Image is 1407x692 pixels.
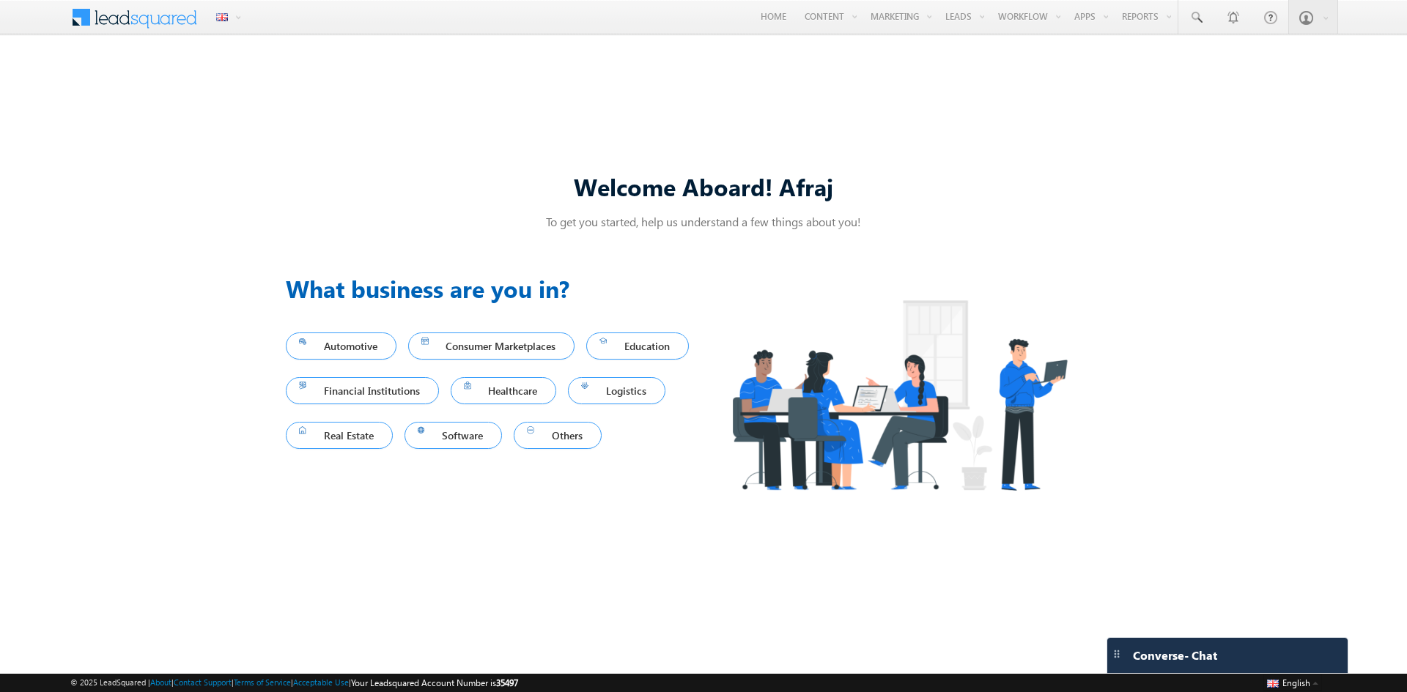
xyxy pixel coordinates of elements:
[351,677,518,688] span: Your Leadsquared Account Number is
[581,381,652,401] span: Logistics
[527,425,588,445] span: Others
[496,677,518,688] span: 35497
[1263,674,1322,691] button: English
[70,676,518,690] span: © 2025 LeadSquared | | | | |
[1133,649,1217,662] span: Converse - Chat
[150,677,171,687] a: About
[234,677,291,687] a: Terms of Service
[464,381,544,401] span: Healthcare
[418,425,490,445] span: Software
[599,336,676,356] span: Education
[703,271,1095,519] img: Industry.png
[1111,648,1123,660] img: carter-drag
[286,214,1121,229] p: To get you started, help us understand a few things about you!
[299,425,380,445] span: Real Estate
[1282,677,1310,688] span: English
[421,336,562,356] span: Consumer Marketplaces
[174,677,232,687] a: Contact Support
[293,677,349,687] a: Acceptable Use
[299,381,426,401] span: Financial Institutions
[286,271,703,306] h3: What business are you in?
[286,171,1121,202] div: Welcome Aboard! Afraj
[299,336,383,356] span: Automotive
